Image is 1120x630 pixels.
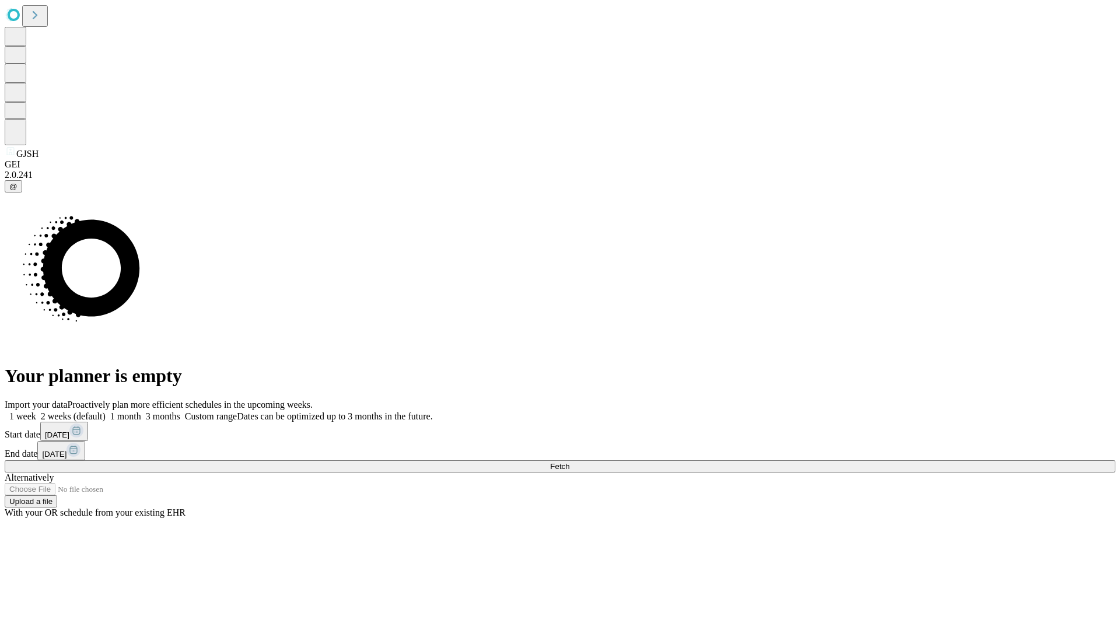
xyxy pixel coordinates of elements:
span: Fetch [550,462,569,471]
span: [DATE] [42,450,66,459]
div: GEI [5,159,1115,170]
span: 1 week [9,411,36,421]
span: 3 months [146,411,180,421]
div: 2.0.241 [5,170,1115,180]
div: Start date [5,422,1115,441]
span: Custom range [185,411,237,421]
span: Dates can be optimized up to 3 months in the future. [237,411,432,421]
span: 2 weeks (default) [41,411,106,421]
span: Alternatively [5,473,54,482]
span: Proactively plan more efficient schedules in the upcoming weeks. [68,400,313,409]
span: 1 month [110,411,141,421]
span: @ [9,182,17,191]
button: [DATE] [37,441,85,460]
span: With your OR schedule from your existing EHR [5,508,185,517]
button: [DATE] [40,422,88,441]
button: Upload a file [5,495,57,508]
h1: Your planner is empty [5,365,1115,387]
button: @ [5,180,22,192]
span: GJSH [16,149,38,159]
button: Fetch [5,460,1115,473]
span: [DATE] [45,430,69,439]
span: Import your data [5,400,68,409]
div: End date [5,441,1115,460]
